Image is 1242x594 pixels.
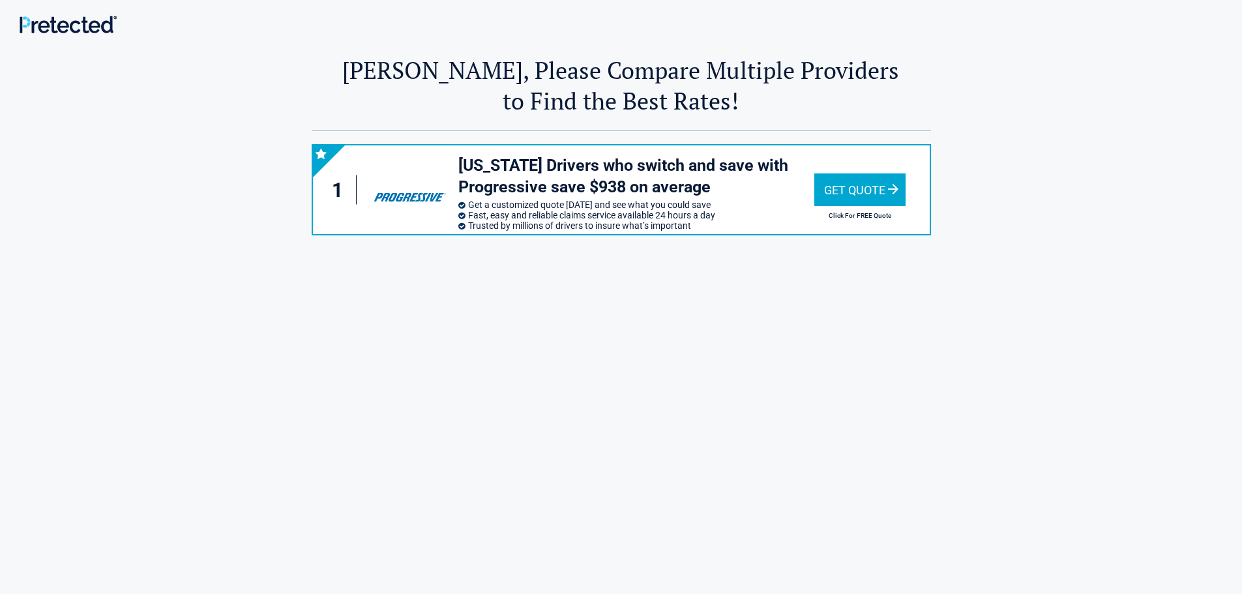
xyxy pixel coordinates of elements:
[458,210,814,220] li: Fast, easy and reliable claims service available 24 hours a day
[326,175,357,205] div: 1
[312,55,931,116] h2: [PERSON_NAME], Please Compare Multiple Providers to Find the Best Rates!
[814,173,906,206] div: Get Quote
[458,155,814,198] h3: [US_STATE] Drivers who switch and save with Progressive save $938 on average
[20,16,117,33] img: Main Logo
[458,220,814,231] li: Trusted by millions of drivers to insure what’s important
[814,212,906,219] h2: Click For FREE Quote
[368,170,451,210] img: progressive's logo
[458,200,814,210] li: Get a customized quote [DATE] and see what you could save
